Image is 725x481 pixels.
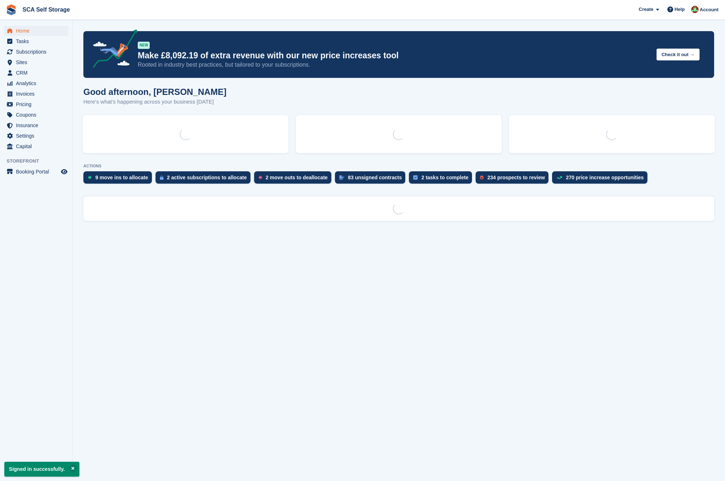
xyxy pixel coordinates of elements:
a: 2 active subscriptions to allocate [156,171,254,187]
span: Analytics [16,78,59,88]
a: menu [4,167,69,177]
h1: Good afternoon, [PERSON_NAME] [83,87,227,97]
a: Preview store [60,167,69,176]
span: Create [639,6,653,13]
p: Here's what's happening across your business [DATE] [83,98,227,106]
a: menu [4,57,69,67]
span: Booking Portal [16,167,59,177]
img: price_increase_opportunities-93ffe204e8149a01c8c9dc8f82e8f89637d9d84a8eef4429ea346261dce0b2c0.svg [556,176,562,179]
div: 2 move outs to deallocate [266,175,328,180]
div: 2 active subscriptions to allocate [167,175,247,180]
img: price-adjustments-announcement-icon-8257ccfd72463d97f412b2fc003d46551f7dbcb40ab6d574587a9cd5c0d94... [87,29,137,71]
div: 234 prospects to review [487,175,545,180]
p: Make £8,092.19 of extra revenue with our new price increases tool [138,50,651,61]
span: Home [16,26,59,36]
p: Signed in successfully. [4,462,79,477]
img: active_subscription_to_allocate_icon-d502201f5373d7db506a760aba3b589e785aa758c864c3986d89f69b8ff3... [160,175,163,180]
button: Check it out → [656,49,700,60]
a: menu [4,99,69,109]
span: Capital [16,141,59,151]
img: task-75834270c22a3079a89374b754ae025e5fb1db73e45f91037f5363f120a921f8.svg [413,175,418,180]
div: 2 tasks to complete [421,175,468,180]
span: Help [675,6,685,13]
a: menu [4,36,69,46]
a: 2 move outs to deallocate [254,171,335,187]
img: prospect-51fa495bee0391a8d652442698ab0144808aea92771e9ea1ae160a38d050c398.svg [480,175,484,180]
span: Sites [16,57,59,67]
a: 9 move ins to allocate [83,171,156,187]
span: Settings [16,131,59,141]
img: stora-icon-8386f47178a22dfd0bd8f6a31ec36ba5ce8667c1dd55bd0f319d3a0aa187defe.svg [6,4,17,15]
a: menu [4,120,69,130]
p: ACTIONS [83,164,714,168]
a: menu [4,89,69,99]
a: menu [4,131,69,141]
img: move_ins_to_allocate_icon-fdf77a2bb77ea45bf5b3d319d69a93e2d87916cf1d5bf7949dd705db3b84f3ca.svg [88,175,92,180]
img: move_outs_to_deallocate_icon-f764333ba52eb49d3ac5e1228854f67142a1ed5810a6f6cc68b1a99e826820c5.svg [258,175,262,180]
span: CRM [16,68,59,78]
p: Rooted in industry best practices, but tailored to your subscriptions. [138,61,651,69]
a: menu [4,68,69,78]
span: Invoices [16,89,59,99]
a: menu [4,47,69,57]
a: 83 unsigned contracts [335,171,409,187]
img: Dale Chapman [691,6,699,13]
span: Subscriptions [16,47,59,57]
span: Account [700,6,718,13]
img: contract_signature_icon-13c848040528278c33f63329250d36e43548de30e8caae1d1a13099fd9432cc5.svg [339,175,344,180]
span: Tasks [16,36,59,46]
a: menu [4,78,69,88]
div: 9 move ins to allocate [95,175,148,180]
a: 234 prospects to review [476,171,552,187]
div: 270 price increase opportunities [566,175,644,180]
span: Storefront [7,158,72,165]
a: 270 price increase opportunities [552,171,651,187]
div: NEW [138,42,150,49]
a: menu [4,141,69,151]
span: Insurance [16,120,59,130]
a: menu [4,110,69,120]
span: Pricing [16,99,59,109]
a: SCA Self Storage [20,4,73,16]
a: menu [4,26,69,36]
span: Coupons [16,110,59,120]
a: 2 tasks to complete [409,171,476,187]
div: 83 unsigned contracts [348,175,402,180]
